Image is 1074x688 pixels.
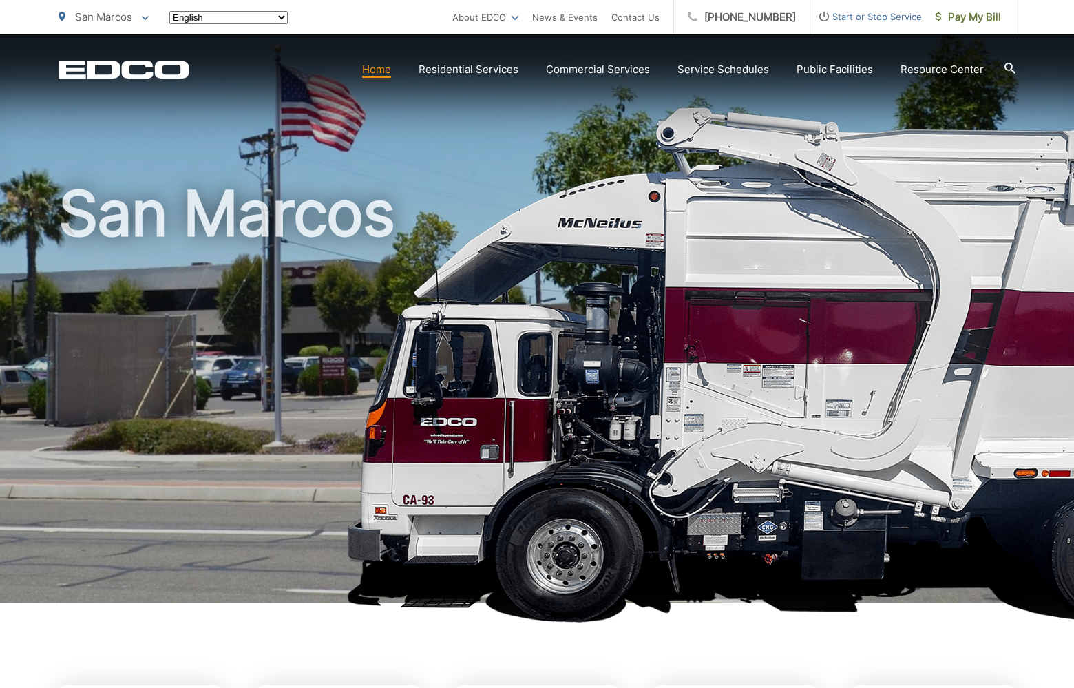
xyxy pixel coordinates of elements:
[75,10,132,23] span: San Marcos
[59,179,1015,615] h1: San Marcos
[936,9,1001,25] span: Pay My Bill
[169,11,288,24] select: Select a language
[901,61,984,78] a: Resource Center
[452,9,518,25] a: About EDCO
[419,61,518,78] a: Residential Services
[59,60,189,79] a: EDCD logo. Return to the homepage.
[677,61,769,78] a: Service Schedules
[546,61,650,78] a: Commercial Services
[797,61,873,78] a: Public Facilities
[362,61,391,78] a: Home
[611,9,660,25] a: Contact Us
[532,9,598,25] a: News & Events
